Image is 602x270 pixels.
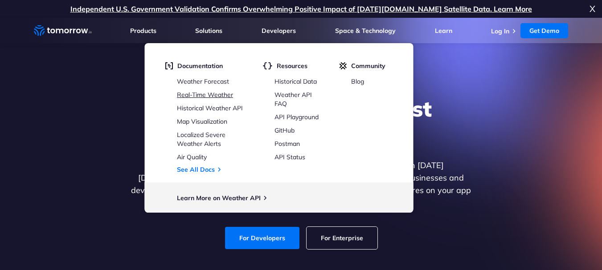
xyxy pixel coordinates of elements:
[274,153,305,161] a: API Status
[130,27,156,35] a: Products
[177,194,261,202] a: Learn More on Weather API
[274,126,295,134] a: GitHub
[274,77,317,85] a: Historical Data
[274,91,312,108] a: Weather API FAQ
[262,62,272,70] img: brackets.svg
[177,104,243,112] a: Historical Weather API
[274,113,319,121] a: API Playground
[274,140,300,148] a: Postman
[177,131,225,148] a: Localized Severe Weather Alerts
[351,62,385,70] span: Community
[351,77,364,85] a: Blog
[177,117,227,125] a: Map Visualization
[307,227,377,249] a: For Enterprise
[177,77,229,85] a: Weather Forecast
[177,91,233,99] a: Real-Time Weather
[177,62,223,70] span: Documentation
[277,62,307,70] span: Resources
[339,62,347,70] img: tio-c.svg
[129,159,473,209] p: Get reliable and precise weather data through our free API. Count on [DATE][DOMAIN_NAME] for quic...
[165,62,173,70] img: doc.svg
[34,24,92,37] a: Home link
[195,27,222,35] a: Solutions
[70,4,532,13] a: Independent U.S. Government Validation Confirms Overwhelming Positive Impact of [DATE][DOMAIN_NAM...
[177,153,207,161] a: Air Quality
[491,27,509,35] a: Log In
[520,23,568,38] a: Get Demo
[435,27,452,35] a: Learn
[225,227,299,249] a: For Developers
[262,27,296,35] a: Developers
[129,95,473,149] h1: Explore the World’s Best Weather API
[335,27,396,35] a: Space & Technology
[177,165,215,173] a: See All Docs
